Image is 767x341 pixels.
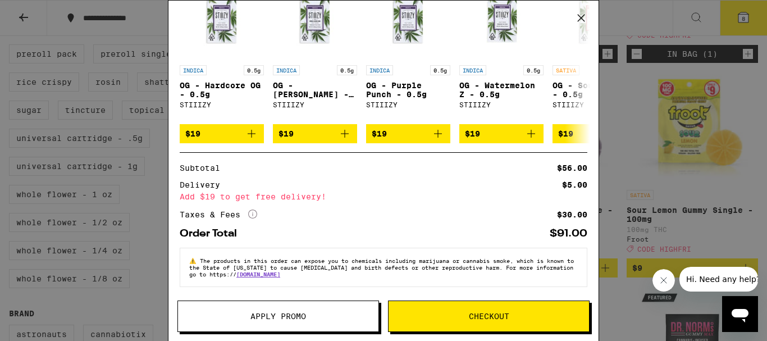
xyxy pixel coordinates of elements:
[366,65,393,75] p: INDICA
[459,124,544,143] button: Add to bag
[180,81,264,99] p: OG - Hardcore OG - 0.5g
[273,124,357,143] button: Add to bag
[652,269,675,292] iframe: Close message
[550,229,587,239] div: $91.00
[553,81,637,99] p: OG - Sour Diesel - 0.5g
[366,81,450,99] p: OG - Purple Punch - 0.5g
[562,181,587,189] div: $5.00
[337,65,357,75] p: 0.5g
[185,129,200,138] span: $19
[180,164,228,172] div: Subtotal
[180,181,228,189] div: Delivery
[273,81,357,99] p: OG - [PERSON_NAME] - 0.5g
[430,65,450,75] p: 0.5g
[236,271,280,278] a: [DOMAIN_NAME]
[459,65,486,75] p: INDICA
[180,229,245,239] div: Order Total
[372,129,387,138] span: $19
[459,101,544,108] div: STIIIZY
[465,129,480,138] span: $19
[557,211,587,219] div: $30.00
[189,257,574,278] span: The products in this order can expose you to chemicals including marijuana or cannabis smoke, whi...
[366,124,450,143] button: Add to bag
[180,124,264,143] button: Add to bag
[366,101,450,108] div: STIIIZY
[273,65,300,75] p: INDICA
[177,301,379,332] button: Apply Promo
[459,81,544,99] p: OG - Watermelon Z - 0.5g
[553,65,579,75] p: SATIVA
[553,101,637,108] div: STIIIZY
[523,65,544,75] p: 0.5g
[244,65,264,75] p: 0.5g
[469,312,509,320] span: Checkout
[679,267,758,292] iframe: Message from company
[557,164,587,172] div: $56.00
[722,296,758,332] iframe: Button to launch messaging window
[553,124,637,143] button: Add to bag
[273,101,357,108] div: STIIIZY
[279,129,294,138] span: $19
[180,193,587,201] div: Add $19 to get free delivery!
[388,301,590,332] button: Checkout
[180,210,257,220] div: Taxes & Fees
[180,101,264,108] div: STIIIZY
[7,8,81,17] span: Hi. Need any help?
[250,312,306,320] span: Apply Promo
[189,257,200,264] span: ⚠️
[558,129,573,138] span: $19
